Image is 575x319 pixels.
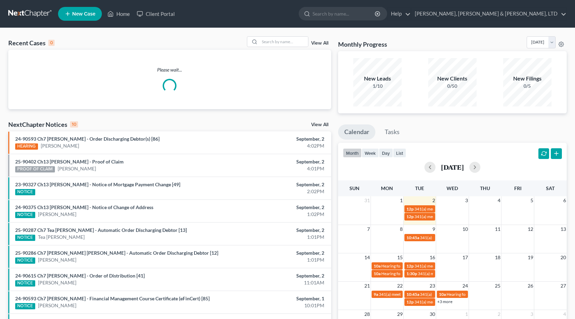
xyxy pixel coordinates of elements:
[15,136,160,142] a: 24-90593 Ch7 [PERSON_NAME] - Order Discharging Debtor(s) [86]
[396,310,403,318] span: 29
[8,39,55,47] div: Recent Cases
[260,37,308,47] input: Search by name...
[414,299,481,304] span: 341(a) meeting for [PERSON_NAME]
[462,225,469,233] span: 10
[503,75,552,83] div: New Filings
[530,310,534,318] span: 3
[226,204,324,211] div: September, 2
[432,196,436,205] span: 2
[546,185,555,191] span: Sat
[432,225,436,233] span: 9
[447,292,500,297] span: Hearing for [PERSON_NAME]
[226,234,324,241] div: 1:01PM
[364,310,371,318] span: 28
[374,271,381,276] span: 10a
[226,272,324,279] div: September, 2
[311,41,328,46] a: View All
[15,204,153,210] a: 24-90375 Ch13 [PERSON_NAME] - Notice of Change of Address
[437,299,452,304] a: +3 more
[411,8,566,20] a: [PERSON_NAME], [PERSON_NAME] & [PERSON_NAME], LTD
[447,185,458,191] span: Wed
[378,124,406,140] a: Tasks
[406,235,419,240] span: 10:45a
[15,273,145,279] a: 24-90615 Ch7 [PERSON_NAME] - Order of Distribution [41]
[497,310,501,318] span: 2
[15,189,35,195] div: NOTICE
[226,142,324,149] div: 4:02PM
[38,302,76,309] a: [PERSON_NAME]
[8,120,78,129] div: NextChapter Notices
[38,234,85,241] a: Tea [PERSON_NAME]
[497,196,501,205] span: 4
[226,188,324,195] div: 2:02PM
[15,280,35,287] div: NOTICE
[353,75,402,83] div: New Leads
[563,310,567,318] span: 4
[366,225,371,233] span: 7
[514,185,521,191] span: Fri
[414,263,481,269] span: 341(a) meeting for [PERSON_NAME]
[374,292,378,297] span: 9a
[494,225,501,233] span: 11
[563,196,567,205] span: 6
[414,206,481,212] span: 341(a) meeting for [PERSON_NAME]
[15,166,55,172] div: PROOF OF CLAIM
[364,196,371,205] span: 31
[406,263,414,269] span: 12p
[494,282,501,290] span: 25
[313,7,376,20] input: Search by name...
[133,8,178,20] a: Client Portal
[362,148,379,158] button: week
[414,214,481,219] span: 341(a) meeting for [PERSON_NAME]
[503,83,552,90] div: 0/5
[406,214,414,219] span: 12p
[15,212,35,218] div: NOTICE
[58,165,96,172] a: [PERSON_NAME]
[353,83,402,90] div: 1/10
[41,142,79,149] a: [PERSON_NAME]
[393,148,406,158] button: list
[418,271,485,276] span: 341(a) meeting for [PERSON_NAME]
[560,225,567,233] span: 13
[429,282,436,290] span: 23
[406,299,414,304] span: 12p
[15,295,210,301] a: 24-90593 Ch7 [PERSON_NAME] - Financial Management Course Certificate (eFinCert) [85]
[464,310,469,318] span: 1
[226,227,324,234] div: September, 2
[396,253,403,262] span: 15
[70,121,78,128] div: 10
[462,253,469,262] span: 17
[560,253,567,262] span: 20
[364,253,371,262] span: 14
[428,83,477,90] div: 0/50
[104,8,133,20] a: Home
[381,271,472,276] span: Hearing for [PERSON_NAME] & [PERSON_NAME]
[364,282,371,290] span: 21
[420,292,487,297] span: 341(a) Meeting for [PERSON_NAME]
[527,225,534,233] span: 12
[429,253,436,262] span: 16
[15,181,180,187] a: 23-90327 Ch13 [PERSON_NAME] - Notice of Mortgage Payment Change [49]
[338,124,375,140] a: Calendar
[226,256,324,263] div: 1:01PM
[379,148,393,158] button: day
[381,185,393,191] span: Mon
[374,263,381,269] span: 10a
[15,143,38,150] div: HEARING
[226,279,324,286] div: 11:01AM
[8,66,331,73] p: Please wait...
[494,253,501,262] span: 18
[464,196,469,205] span: 3
[439,292,446,297] span: 10a
[480,185,490,191] span: Thu
[338,40,387,48] h3: Monthly Progress
[38,256,76,263] a: [PERSON_NAME]
[462,282,469,290] span: 24
[38,279,76,286] a: [PERSON_NAME]
[343,148,362,158] button: month
[15,235,35,241] div: NOTICE
[415,185,424,191] span: Tue
[226,211,324,218] div: 1:02PM
[15,159,124,165] a: 25-90402 Ch13 [PERSON_NAME] - Proof of Claim
[349,185,360,191] span: Sun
